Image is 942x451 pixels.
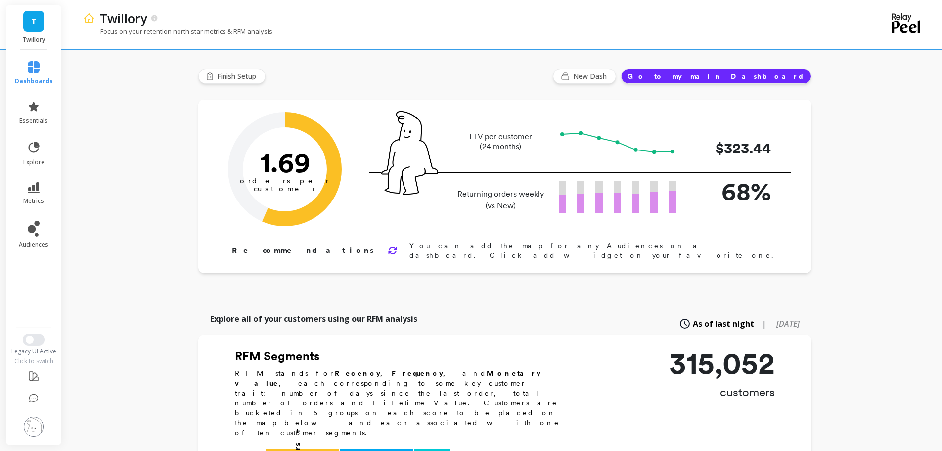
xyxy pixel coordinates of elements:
b: Frequency [392,369,443,377]
span: New Dash [573,71,610,81]
img: pal seatted on line [381,111,438,195]
span: T [31,16,36,27]
span: essentials [19,117,48,125]
img: header icon [83,12,95,24]
button: Finish Setup [198,69,266,84]
text: 1.69 [260,146,310,179]
span: [DATE] [776,318,800,329]
tspan: orders per [240,176,330,185]
p: customers [669,384,775,400]
button: Go to my main Dashboard [621,69,811,84]
span: audiences [19,241,48,249]
p: 315,052 [669,349,775,378]
p: $323.44 [692,137,771,159]
h2: RFM Segments [235,349,571,364]
button: New Dash [553,69,616,84]
span: metrics [23,197,44,205]
span: | [762,318,766,330]
tspan: customer [253,184,316,193]
img: profile picture [24,417,44,437]
div: Click to switch [5,357,63,365]
p: Twillory [100,10,147,27]
span: explore [23,158,45,166]
p: Explore all of your customers using our RFM analysis [210,313,417,325]
p: LTV per customer (24 months) [454,132,547,151]
p: RFM stands for , , and , each corresponding to some key customer trait: number of days since the ... [235,368,571,438]
p: Returning orders weekly (vs New) [454,188,547,212]
span: Finish Setup [217,71,259,81]
button: Switch to New UI [23,334,45,346]
div: Legacy UI Active [5,348,63,355]
p: Focus on your retention north star metrics & RFM analysis [83,27,272,36]
span: As of last night [693,318,754,330]
b: Recency [335,369,380,377]
p: 68% [692,173,771,210]
span: dashboards [15,77,53,85]
p: You can add the map for any Audiences on a dashboard. Click add widget on your favorite one. [409,241,780,260]
p: Recommendations [232,245,376,256]
p: Twillory [16,36,52,44]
